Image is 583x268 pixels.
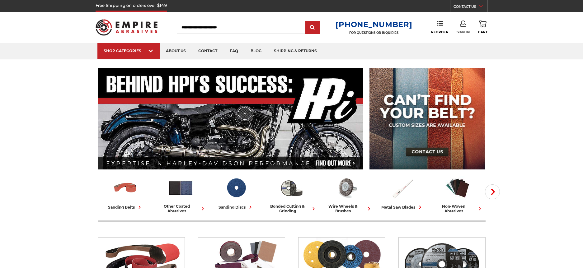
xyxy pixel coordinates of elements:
[192,43,223,59] a: contact
[168,175,194,201] img: Other Coated Abrasives
[478,21,487,34] a: Cart
[98,68,363,169] img: Banner for an interview featuring Horsepower Inc who makes Harley performance upgrades featured o...
[478,30,487,34] span: Cart
[96,15,158,39] img: Empire Abrasives
[431,30,448,34] span: Reorder
[223,43,244,59] a: faq
[389,175,415,201] img: Metal Saw Blades
[112,175,138,201] img: Sanding Belts
[104,49,153,53] div: SHOP CATEGORIES
[433,204,483,213] div: non-woven abrasives
[485,184,500,199] button: Next
[433,175,483,213] a: non-woven abrasives
[244,43,268,59] a: blog
[156,175,206,213] a: other coated abrasives
[336,20,412,29] a: [PHONE_NUMBER]
[100,175,151,210] a: sanding belts
[156,204,206,213] div: other coated abrasives
[223,175,249,201] img: Sanding Discs
[211,175,261,210] a: sanding discs
[377,175,428,210] a: metal saw blades
[306,21,319,34] input: Submit
[334,175,360,201] img: Wire Wheels & Brushes
[457,30,470,34] span: Sign In
[381,204,423,210] div: metal saw blades
[266,175,317,213] a: bonded cutting & grinding
[454,3,487,12] a: CONTACT US
[336,31,412,35] p: FOR QUESTIONS OR INQUIRIES
[268,43,323,59] a: shipping & returns
[219,204,254,210] div: sanding discs
[445,175,471,201] img: Non-woven Abrasives
[369,68,485,169] img: promo banner for custom belts.
[322,204,372,213] div: wire wheels & brushes
[279,175,304,201] img: Bonded Cutting & Grinding
[431,21,448,34] a: Reorder
[322,175,372,213] a: wire wheels & brushes
[160,43,192,59] a: about us
[108,204,143,210] div: sanding belts
[266,204,317,213] div: bonded cutting & grinding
